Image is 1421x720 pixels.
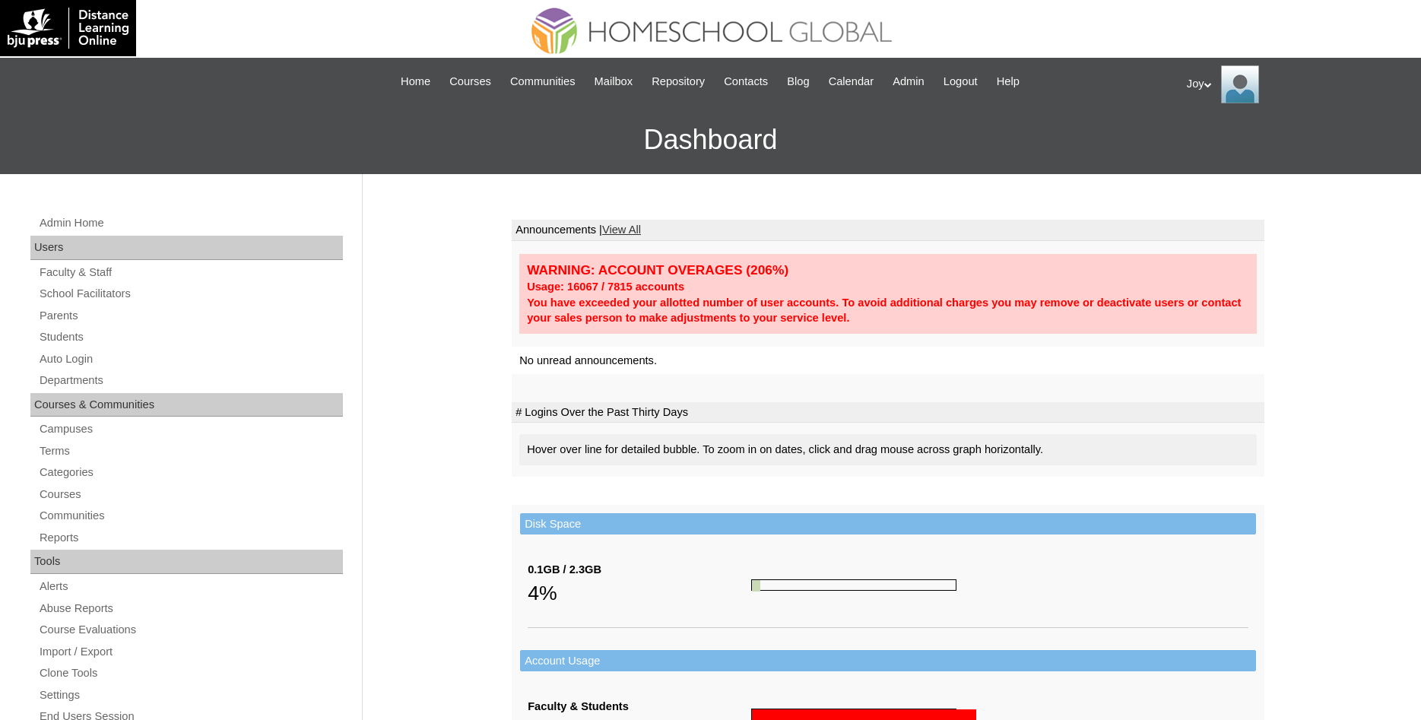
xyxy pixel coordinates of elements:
span: Courses [449,73,491,90]
a: Repository [644,73,712,90]
a: Clone Tools [38,664,343,683]
a: Import / Export [38,642,343,661]
span: Mailbox [595,73,633,90]
span: Logout [944,73,978,90]
a: Parents [38,306,343,325]
div: Courses & Communities [30,393,343,417]
a: View All [602,224,641,236]
strong: Usage: 16067 / 7815 accounts [527,281,684,293]
div: Hover over line for detailed bubble. To zoom in on dates, click and drag mouse across graph horiz... [519,434,1257,465]
a: Admin Home [38,214,343,233]
a: Home [393,73,438,90]
a: Abuse Reports [38,599,343,618]
a: Course Evaluations [38,620,343,639]
a: Courses [38,485,343,504]
span: Blog [787,73,809,90]
a: Admin [885,73,932,90]
img: Joy Dantz [1221,65,1259,103]
a: Terms [38,442,343,461]
a: Communities [38,506,343,525]
div: Faculty & Students [528,699,751,715]
a: Auto Login [38,350,343,369]
a: Blog [779,73,817,90]
h3: Dashboard [8,106,1413,174]
td: No unread announcements. [512,347,1264,375]
span: Communities [510,73,576,90]
a: Reports [38,528,343,547]
td: Announcements | [512,220,1264,241]
a: School Facilitators [38,284,343,303]
a: Alerts [38,577,343,596]
td: Account Usage [520,650,1256,672]
div: You have exceeded your allotted number of user accounts. To avoid additional charges you may remo... [527,295,1249,326]
a: Faculty & Staff [38,263,343,282]
div: Joy [1187,65,1406,103]
span: Repository [652,73,705,90]
a: Calendar [821,73,881,90]
a: Communities [503,73,583,90]
a: Campuses [38,420,343,439]
a: Courses [442,73,499,90]
a: Students [38,328,343,347]
a: Mailbox [587,73,641,90]
div: 0.1GB / 2.3GB [528,562,751,578]
td: Disk Space [520,513,1256,535]
a: Departments [38,371,343,390]
div: Tools [30,550,343,574]
a: Categories [38,463,343,482]
span: Home [401,73,430,90]
a: Settings [38,686,343,705]
div: Users [30,236,343,260]
div: WARNING: ACCOUNT OVERAGES (206%) [527,262,1249,279]
span: Calendar [829,73,874,90]
a: Logout [936,73,985,90]
a: Contacts [716,73,776,90]
td: # Logins Over the Past Thirty Days [512,402,1264,423]
span: Admin [893,73,925,90]
span: Help [997,73,1020,90]
span: Contacts [724,73,768,90]
img: logo-white.png [8,8,128,49]
div: 4% [528,578,751,608]
a: Help [989,73,1027,90]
